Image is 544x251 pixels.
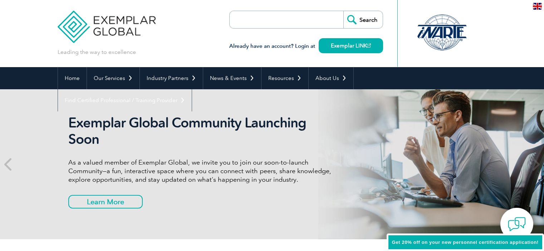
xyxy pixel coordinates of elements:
[508,215,526,233] img: contact-chat.png
[343,11,383,28] input: Search
[319,38,383,53] a: Exemplar LINK
[261,67,308,89] a: Resources
[203,67,261,89] a: News & Events
[140,67,203,89] a: Industry Partners
[309,67,353,89] a: About Us
[229,42,383,51] h3: Already have an account? Login at
[68,195,143,209] a: Learn More
[58,48,136,56] p: Leading the way to excellence
[68,115,337,147] h2: Exemplar Global Community Launching Soon
[58,89,192,111] a: Find Certified Professional / Training Provider
[68,158,337,184] p: As a valued member of Exemplar Global, we invite you to join our soon-to-launch Community—a fun, ...
[533,3,542,10] img: en
[392,240,539,245] span: Get 20% off on your new personnel certification application!
[367,44,371,47] img: open_square.png
[58,67,87,89] a: Home
[87,67,139,89] a: Our Services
